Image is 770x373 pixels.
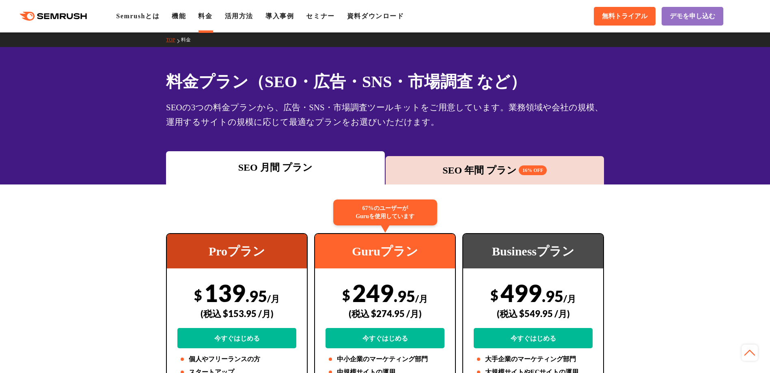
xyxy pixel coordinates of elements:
span: .95 [394,287,415,305]
span: /月 [563,293,576,304]
a: Semrushとは [116,13,160,19]
span: 16% OFF [519,165,547,175]
span: $ [490,287,498,303]
li: 中小企業のマーケティング部門 [326,354,444,364]
div: Businessプラン [463,234,603,268]
a: TOP [166,37,181,43]
h1: 料金プラン（SEO・広告・SNS・市場調査 など） [166,70,604,94]
div: SEOの3つの料金プランから、広告・SNS・市場調査ツールキットをご用意しています。業務領域や会社の規模、運用するサイトの規模に応じて最適なプランをお選びいただけます。 [166,100,604,129]
a: 料金 [181,37,197,43]
a: 資料ダウンロード [347,13,404,19]
span: 無料トライアル [602,12,647,21]
div: SEO 月間 プラン [170,160,381,175]
a: デモを申し込む [662,7,723,26]
a: 活用方法 [225,13,253,19]
span: $ [342,287,350,303]
div: (税込 $153.95 /月) [177,299,296,328]
div: Guruプラン [315,234,455,268]
span: /月 [415,293,428,304]
div: (税込 $274.95 /月) [326,299,444,328]
span: .95 [542,287,563,305]
div: 139 [177,279,296,348]
span: デモを申し込む [670,12,715,21]
div: 67%のユーザーが Guruを使用しています [333,199,437,225]
span: $ [194,287,202,303]
span: .95 [246,287,267,305]
a: 今すぐはじめる [474,328,593,348]
a: 今すぐはじめる [177,328,296,348]
span: /月 [267,293,280,304]
a: 導入事例 [265,13,294,19]
a: 機能 [172,13,186,19]
li: 大手企業のマーケティング部門 [474,354,593,364]
a: セミナー [306,13,334,19]
div: SEO 年間 プラン [390,163,600,178]
li: 個人やフリーランスの方 [177,354,296,364]
div: (税込 $549.95 /月) [474,299,593,328]
div: 249 [326,279,444,348]
iframe: Help widget launcher [698,341,761,364]
a: 今すぐはじめる [326,328,444,348]
a: 料金 [198,13,212,19]
a: 無料トライアル [594,7,656,26]
div: 499 [474,279,593,348]
div: Proプラン [167,234,307,268]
